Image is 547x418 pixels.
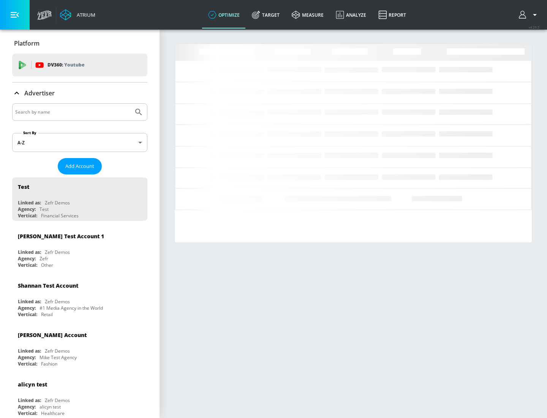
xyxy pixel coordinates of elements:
[12,177,147,221] div: TestLinked as:Zefr DemosAgency:TestVertical:Financial Services
[12,276,147,320] div: Shannan Test AccountLinked as:Zefr DemosAgency:#1 Media Agency in the WorldVertical:Retail
[45,249,70,255] div: Zefr Demos
[41,311,53,318] div: Retail
[18,381,47,388] div: alicyn test
[18,305,36,311] div: Agency:
[45,397,70,404] div: Zefr Demos
[18,206,36,212] div: Agency:
[18,183,29,190] div: Test
[18,233,104,240] div: [PERSON_NAME] Test Account 1
[12,227,147,270] div: [PERSON_NAME] Test Account 1Linked as:Zefr DemosAgency:ZefrVertical:Other
[65,162,94,171] span: Add Account
[15,107,130,117] input: Search by name
[12,326,147,369] div: [PERSON_NAME] AccountLinked as:Zefr DemosAgency:Mike Test AgencyVertical:Fashion
[18,354,36,361] div: Agency:
[18,199,41,206] div: Linked as:
[12,54,147,76] div: DV360: Youtube
[18,311,37,318] div: Vertical:
[18,255,36,262] div: Agency:
[286,1,330,28] a: measure
[18,262,37,268] div: Vertical:
[40,404,61,410] div: alicyn test
[330,1,372,28] a: Analyze
[372,1,412,28] a: Report
[45,298,70,305] div: Zefr Demos
[40,255,48,262] div: Zefr
[529,25,539,29] span: v 4.25.2
[246,1,286,28] a: Target
[40,305,103,311] div: #1 Media Agency in the World
[22,130,38,135] label: Sort By
[18,282,78,289] div: Shannan Test Account
[18,348,41,354] div: Linked as:
[18,249,41,255] div: Linked as:
[18,361,37,367] div: Vertical:
[45,348,70,354] div: Zefr Demos
[40,354,77,361] div: Mike Test Agency
[18,410,37,416] div: Vertical:
[41,262,53,268] div: Other
[18,404,36,410] div: Agency:
[41,410,65,416] div: Healthcare
[41,361,57,367] div: Fashion
[41,212,79,219] div: Financial Services
[45,199,70,206] div: Zefr Demos
[18,397,41,404] div: Linked as:
[60,9,95,21] a: Atrium
[74,11,95,18] div: Atrium
[14,39,40,47] p: Platform
[202,1,246,28] a: optimize
[18,331,87,339] div: [PERSON_NAME] Account
[47,61,84,69] p: DV360:
[18,298,41,305] div: Linked as:
[40,206,49,212] div: Test
[24,89,55,97] p: Advertiser
[64,61,84,69] p: Youtube
[18,212,37,219] div: Vertical:
[12,33,147,54] div: Platform
[12,133,147,152] div: A-Z
[12,82,147,104] div: Advertiser
[58,158,102,174] button: Add Account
